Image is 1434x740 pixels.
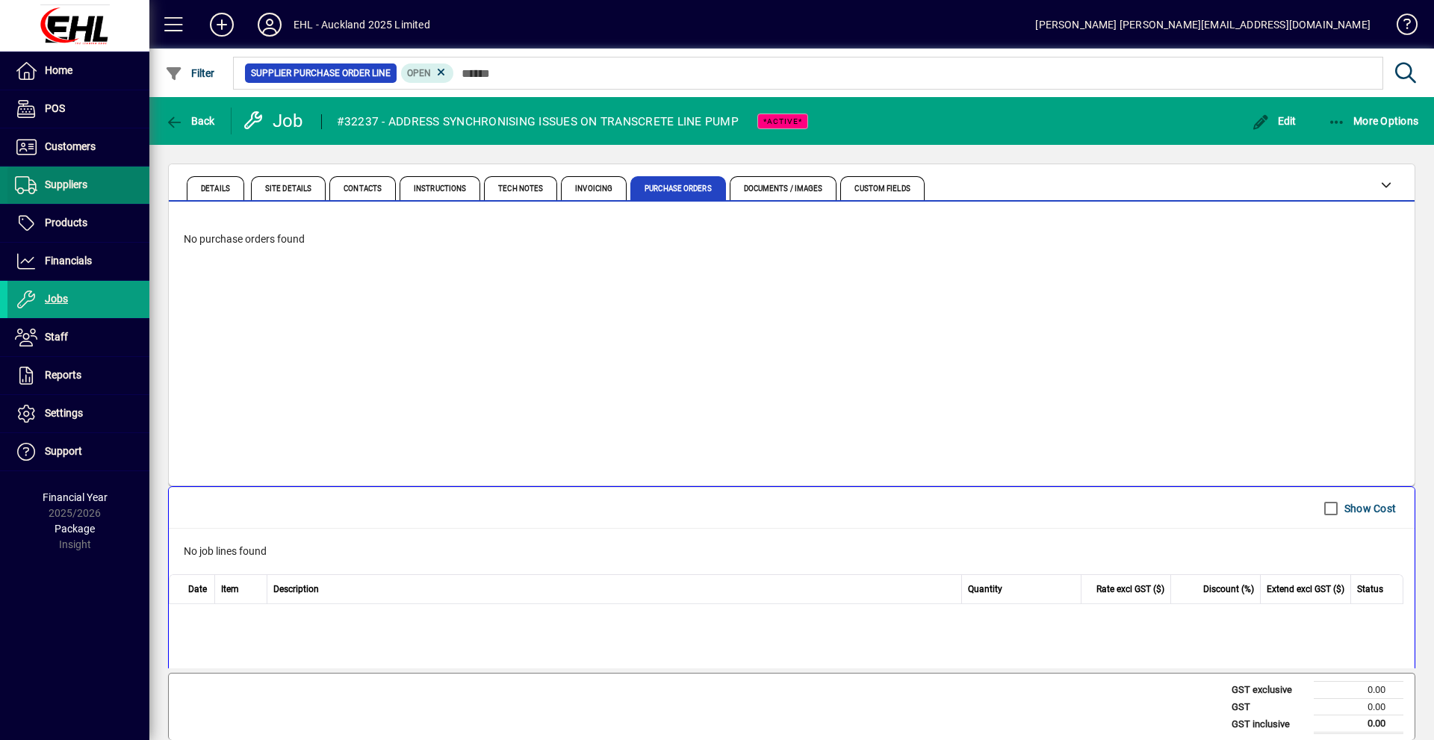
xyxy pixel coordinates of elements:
span: Contacts [344,185,382,193]
span: Documents / Images [744,185,823,193]
span: Financials [45,255,92,267]
span: Custom Fields [854,185,910,193]
a: Settings [7,395,149,432]
button: Add [198,11,246,38]
a: POS [7,90,149,128]
span: Home [45,64,72,76]
span: Status [1357,582,1383,596]
span: Financial Year [43,491,108,503]
span: Tech Notes [498,185,543,193]
app-page-header-button: Back [149,108,232,134]
span: Settings [45,407,83,419]
a: Staff [7,319,149,356]
div: EHL - Auckland 2025 Limited [294,13,430,37]
mat-chip: Completion status: Open [401,63,454,83]
a: Financials [7,243,149,280]
span: Date [188,582,207,596]
td: 0.00 [1314,682,1403,699]
span: Back [165,115,215,127]
button: More Options [1324,108,1423,134]
span: POS [45,102,65,114]
span: Package [55,523,95,535]
button: Edit [1248,108,1300,134]
td: GST [1224,698,1314,715]
button: Profile [246,11,294,38]
div: No job lines found [169,529,1415,574]
span: Site Details [265,185,311,193]
a: Customers [7,128,149,166]
div: [PERSON_NAME] [PERSON_NAME][EMAIL_ADDRESS][DOMAIN_NAME] [1035,13,1371,37]
div: No purchase orders found [169,217,1415,262]
span: Jobs [45,293,68,305]
span: Customers [45,140,96,152]
span: Instructions [414,185,466,193]
span: Support [45,445,82,457]
span: Purchase Orders [645,185,712,193]
span: Reports [45,369,81,381]
span: Extend excl GST ($) [1267,582,1344,596]
span: Discount (%) [1203,582,1254,596]
a: Suppliers [7,167,149,204]
span: Suppliers [45,178,87,190]
button: Back [161,108,219,134]
a: Products [7,205,149,242]
div: #32237 - ADDRESS SYNCHRONISING ISSUES ON TRANSCRETE LINE PUMP [337,110,739,134]
span: Products [45,217,87,228]
span: Description [273,582,319,596]
span: Filter [165,67,215,79]
td: 0.00 [1314,715,1403,733]
td: 0.00 [1314,698,1403,715]
td: GST inclusive [1224,715,1314,733]
span: Details [201,185,230,193]
span: Item [221,582,239,596]
div: Job [243,109,306,133]
span: Quantity [968,582,1002,596]
label: Show Cost [1341,501,1396,516]
span: Staff [45,331,68,343]
span: Open [407,68,431,78]
span: Edit [1252,115,1297,127]
a: Knowledge Base [1385,3,1415,52]
button: Filter [161,60,219,87]
td: GST exclusive [1224,682,1314,699]
span: Supplier Purchase Order Line [251,66,391,81]
span: More Options [1328,115,1419,127]
a: Support [7,433,149,470]
span: Invoicing [575,185,612,193]
a: Home [7,52,149,90]
a: Reports [7,357,149,394]
span: Rate excl GST ($) [1096,582,1164,596]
